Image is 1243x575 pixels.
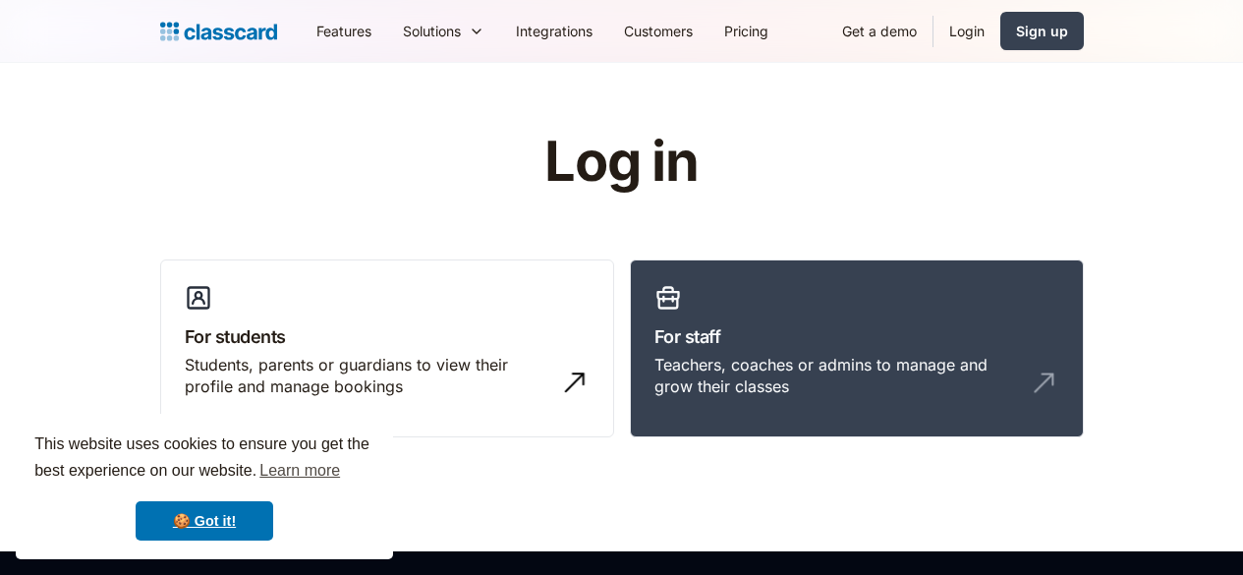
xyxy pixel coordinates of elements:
[387,9,500,53] div: Solutions
[630,259,1084,438] a: For staffTeachers, coaches or admins to manage and grow their classes
[608,9,708,53] a: Customers
[136,501,273,541] a: dismiss cookie message
[160,18,277,45] a: Logo
[826,9,932,53] a: Get a demo
[185,323,590,350] h3: For students
[403,21,461,41] div: Solutions
[160,259,614,438] a: For studentsStudents, parents or guardians to view their profile and manage bookings
[310,132,933,193] h1: Log in
[933,9,1000,53] a: Login
[1016,21,1068,41] div: Sign up
[34,432,374,486] span: This website uses cookies to ensure you get the best experience on our website.
[654,354,1020,398] div: Teachers, coaches or admins to manage and grow their classes
[500,9,608,53] a: Integrations
[708,9,784,53] a: Pricing
[1000,12,1084,50] a: Sign up
[256,456,343,486] a: learn more about cookies
[301,9,387,53] a: Features
[654,323,1059,350] h3: For staff
[16,414,393,559] div: cookieconsent
[185,354,550,398] div: Students, parents or guardians to view their profile and manage bookings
